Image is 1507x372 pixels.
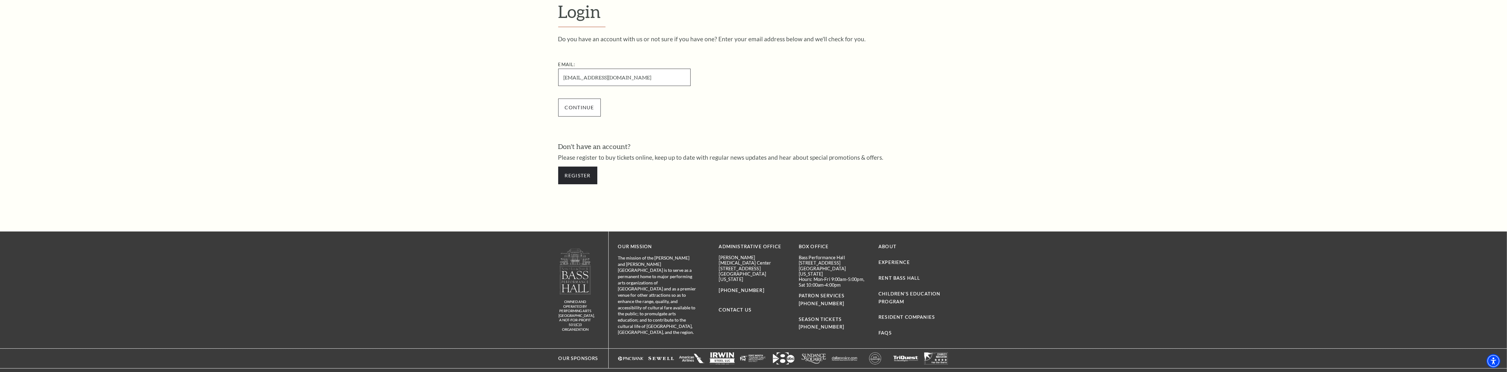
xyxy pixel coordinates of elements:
a: Contact Us [719,307,752,312]
p: PATRON SERVICES [PHONE_NUMBER] [799,292,869,308]
p: SEASON TICKETS [PHONE_NUMBER] [799,308,869,331]
p: OUR MISSION [618,243,697,251]
img: Logo of Irwin Steel LLC, featuring the company name in bold letters with a simple design. [710,352,735,364]
img: Logo of PNC Bank in white text with a triangular symbol. [618,352,644,364]
input: Submit button [558,99,601,116]
img: The image is completely blank or white. [740,352,766,364]
a: Rent Bass Hall [878,275,920,281]
input: Required [558,69,691,86]
p: [STREET_ADDRESS] [799,260,869,266]
label: Email: [558,62,576,67]
p: BOX OFFICE [799,243,869,251]
img: The image is completely blank or white. [679,352,704,364]
p: Please register to buy tickets online, keep up to date with regular news updates and hear about s... [558,154,949,160]
p: [PHONE_NUMBER] [719,287,789,295]
p: Our Sponsors [552,355,598,363]
p: The mission of the [PERSON_NAME] and [PERSON_NAME][GEOGRAPHIC_DATA] is to serve as a permanent ho... [618,255,697,335]
a: The image is completely blank or white. - open in a new tab [679,352,704,364]
img: The image features a simple white background with text that appears to be a logo or brand name. [832,352,857,364]
p: [STREET_ADDRESS] [719,266,789,271]
a: About [878,244,896,249]
span: Login [558,1,601,21]
p: owned and operated by Performing Arts [GEOGRAPHIC_DATA], A NOT-FOR-PROFIT 501(C)3 ORGANIZATION [559,300,592,332]
p: [PERSON_NAME][MEDICAL_DATA] Center [719,255,789,266]
a: Experience [878,260,910,265]
a: A circular logo with the text "KIM CLASSIFIED" in the center, featuring a bold, modern design. - ... [862,352,888,364]
img: The image is completely blank or white. [924,352,949,364]
img: Logo featuring the number "8" with an arrow and "abc" in a modern design. [771,352,796,364]
a: The image is completely blank or white. - open in a new tab [648,352,674,364]
a: The image is completely blank or white. - open in a new tab [893,352,919,364]
p: [GEOGRAPHIC_DATA][US_STATE] [799,266,869,277]
a: The image is completely blank or white. - open in a new tab [924,352,949,364]
div: Accessibility Menu [1487,354,1500,368]
p: Do you have an account with us or not sure if you have one? Enter your email address below and we... [558,36,949,42]
a: Logo of Sundance Square, featuring stylized text in white. - open in a new tab [801,352,827,364]
img: The image is completely blank or white. [893,352,919,364]
a: Resident Companies [878,314,935,320]
img: Logo of Sundance Square, featuring stylized text in white. [801,352,827,364]
img: The image is completely blank or white. [648,352,674,364]
p: Bass Performance Hall [799,255,869,260]
a: Children's Education Program [878,291,940,304]
img: owned and operated by Performing Arts Fort Worth, A NOT-FOR-PROFIT 501(C)3 ORGANIZATION [559,248,591,295]
a: Logo featuring the number "8" with an arrow and "abc" in a modern design. - open in a new tab [771,352,796,364]
a: The image features a simple white background with text that appears to be a logo or brand name. -... [832,352,857,364]
h3: Don't have an account? [558,142,949,152]
a: Logo of PNC Bank in white text with a triangular symbol. - open in a new tab - target website may... [618,352,644,364]
a: Register [558,167,597,184]
a: Logo of Irwin Steel LLC, featuring the company name in bold letters with a simple design. - open ... [710,352,735,364]
p: Administrative Office [719,243,789,251]
img: A circular logo with the text "KIM CLASSIFIED" in the center, featuring a bold, modern design. [862,352,888,364]
p: Hours: Mon-Fri 9:00am-5:00pm, Sat 10:00am-4:00pm [799,277,869,288]
a: FAQs [878,330,892,335]
p: [GEOGRAPHIC_DATA][US_STATE] [719,271,789,282]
